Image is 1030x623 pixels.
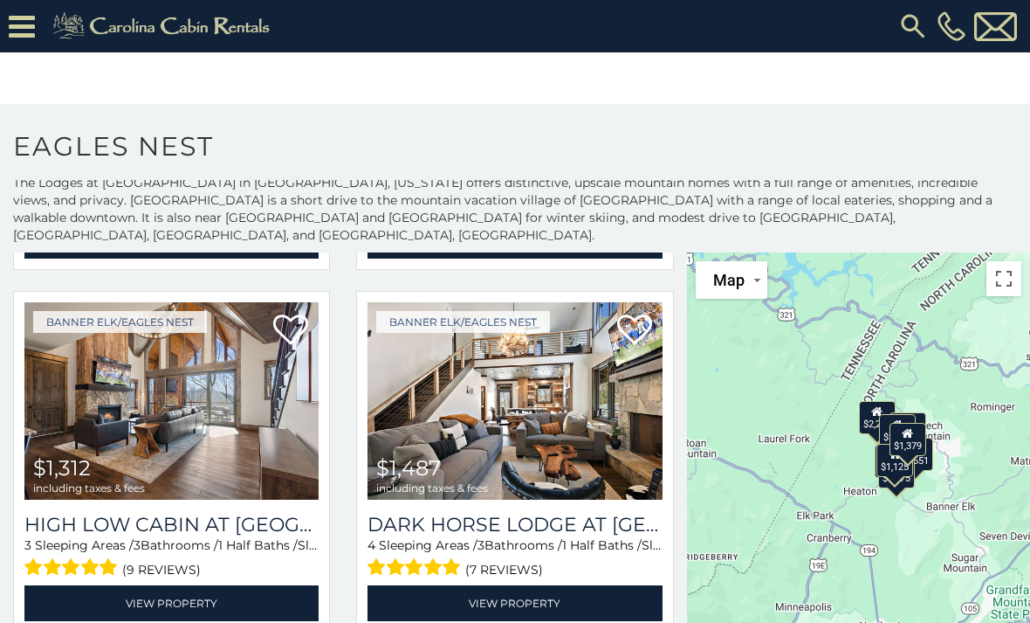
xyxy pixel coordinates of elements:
[367,537,375,553] span: 4
[889,422,926,455] div: $1,379
[879,414,916,447] div: $1,487
[696,261,767,299] button: Change map style
[24,537,31,553] span: 3
[24,302,319,500] img: High Low Cabin at Eagles Nest
[33,482,145,494] span: including taxes & fees
[44,9,285,44] img: Khaki-logo.png
[24,513,319,536] h3: High Low Cabin at Eagles Nest
[367,302,662,500] img: Dark Horse Lodge at Eagles Nest
[876,443,913,476] div: $1,125
[879,454,916,488] div: $1,075
[33,455,91,481] span: $1,312
[367,585,662,621] a: View Property
[24,513,319,536] a: High Low Cabin at [GEOGRAPHIC_DATA]
[986,261,1021,296] button: Toggle fullscreen view
[875,445,911,478] div: $1,312
[897,10,929,42] img: search-regular.svg
[713,271,745,289] span: Map
[367,513,662,536] a: Dark Horse Lodge at [GEOGRAPHIC_DATA]
[889,412,926,445] div: $1,353
[273,313,308,350] a: Add to favorites
[562,537,642,553] span: 1 Half Baths /
[24,302,319,500] a: High Low Cabin at Eagles Nest $1,312 including taxes & fees
[859,400,896,433] div: $2,298
[24,536,319,581] div: Sleeping Areas / Bathrooms / Sleeps:
[376,455,441,481] span: $1,487
[933,11,970,41] a: [PHONE_NUMBER]
[465,558,543,581] span: (7 reviews)
[24,585,319,621] a: View Property
[477,537,484,553] span: 3
[367,513,662,536] h3: Dark Horse Lodge at Eagles Nest
[367,536,662,581] div: Sleeping Areas / Bathrooms / Sleeps:
[33,311,207,333] a: Banner Elk/Eagles Nest
[617,313,652,350] a: Add to favorites
[376,482,488,494] span: including taxes & fees
[134,537,141,553] span: 3
[218,537,298,553] span: 1 Half Baths /
[122,558,201,581] span: (9 reviews)
[367,302,662,500] a: Dark Horse Lodge at Eagles Nest $1,487 including taxes & fees
[376,311,550,333] a: Banner Elk/Eagles Nest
